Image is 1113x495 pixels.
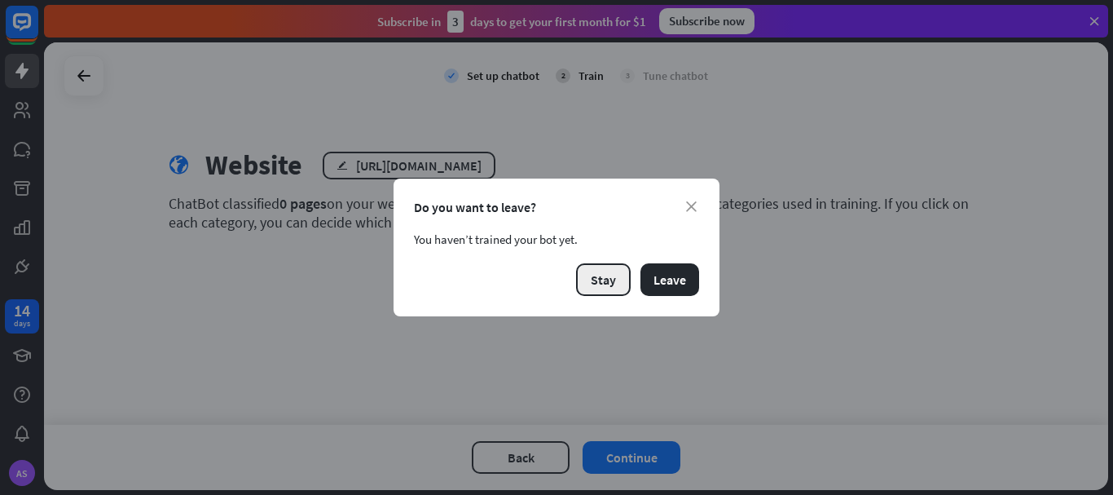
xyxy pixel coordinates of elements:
[686,201,697,212] i: close
[13,7,62,55] button: Open LiveChat chat widget
[414,199,699,215] div: Do you want to leave?
[576,263,631,296] button: Stay
[414,232,699,247] div: You haven’t trained your bot yet.
[640,263,699,296] button: Leave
